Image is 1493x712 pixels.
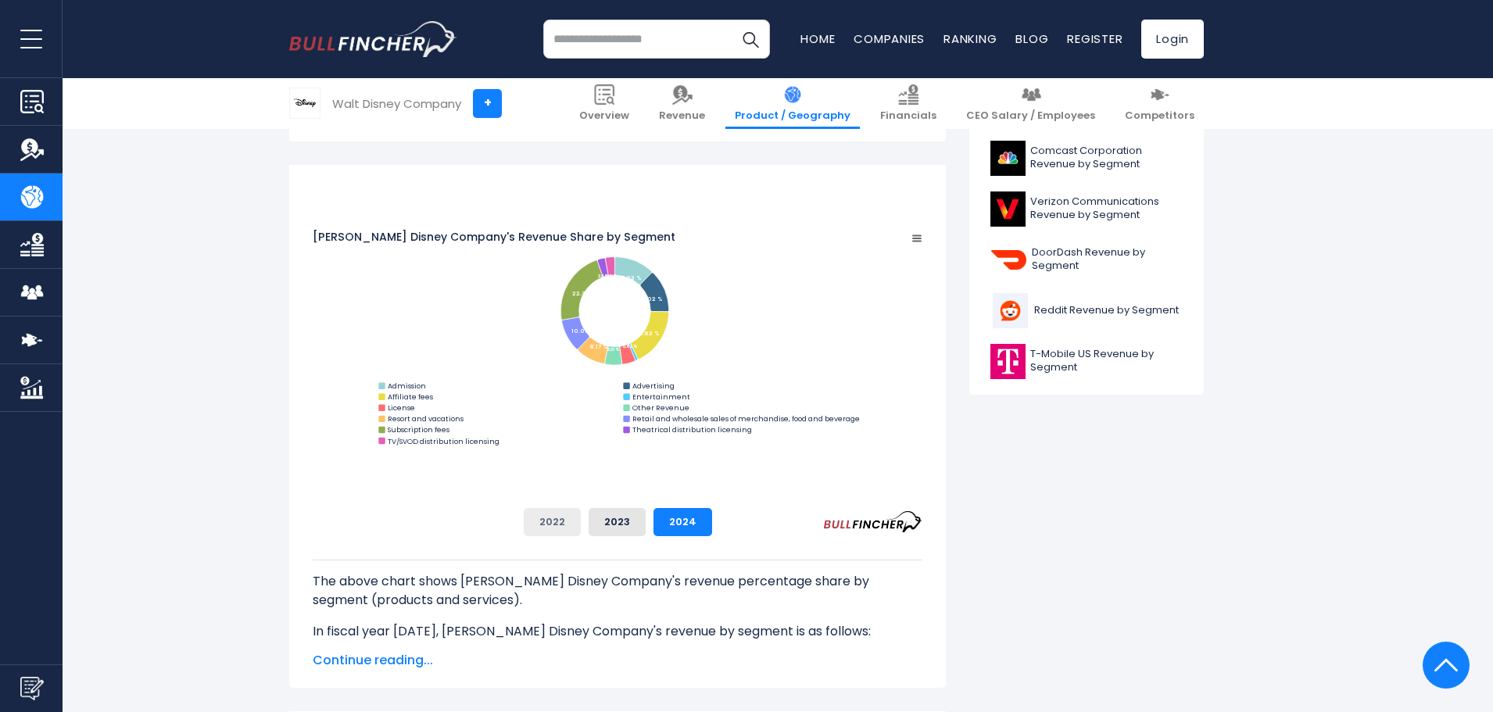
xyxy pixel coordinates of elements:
[589,508,646,536] button: 2023
[332,95,461,113] div: Walt Disney Company
[659,109,705,123] span: Revenue
[388,381,426,391] text: Admission
[313,651,922,670] span: Continue reading...
[388,414,464,424] text: Resort and vacations
[990,344,1026,379] img: TMUS logo
[1030,348,1183,374] span: T-Mobile US Revenue by Segment
[1141,20,1204,59] a: Login
[1125,109,1194,123] span: Competitors
[735,109,850,123] span: Product / Geography
[1032,246,1183,273] span: DoorDash Revenue by Segment
[632,392,690,402] text: Entertainment
[571,327,595,335] tspan: 10.07 %
[598,273,614,279] tspan: 2.48 %
[388,425,449,435] text: Subscription fees
[524,508,581,536] button: 2022
[579,109,629,123] span: Overview
[388,392,433,402] text: Affiliate fees
[388,436,499,446] text: TV/SVOD distribution licensing
[313,229,675,245] tspan: [PERSON_NAME] Disney Company's Revenue Share by Segment
[990,191,1026,227] img: VZ logo
[639,295,663,302] tspan: 13.02 %
[990,293,1029,328] img: RDDT logo
[854,30,925,47] a: Companies
[800,30,835,47] a: Home
[589,343,608,350] tspan: 9.17 %
[1115,78,1204,129] a: Competitors
[981,188,1192,231] a: Verizon Communications Revenue by Segment
[473,89,502,118] a: +
[388,403,415,413] text: License
[1034,304,1179,317] span: Reddit Revenue by Segment
[1030,195,1183,222] span: Verizon Communications Revenue by Segment
[981,238,1192,281] a: DoorDash Revenue by Segment
[1015,30,1048,47] a: Blog
[619,274,642,281] tspan: 12.23 %
[1030,145,1183,171] span: Comcast Corporation Revenue by Segment
[981,340,1192,383] a: T-Mobile US Revenue by Segment
[871,78,946,129] a: Financials
[572,291,596,298] tspan: 22.38 %
[607,347,620,353] tspan: 5.21 %
[632,381,675,391] text: Advertising
[653,508,712,536] button: 2024
[570,78,639,129] a: Overview
[966,109,1095,123] span: CEO Salary / Employees
[313,622,922,641] p: In fiscal year [DATE], [PERSON_NAME] Disney Company's revenue by segment is as follows:
[725,78,860,129] a: Product / Geography
[632,425,752,435] text: Theatrical distribution licensing
[731,20,770,59] button: Search
[632,403,689,413] text: Other Revenue
[943,30,997,47] a: Ranking
[650,78,714,129] a: Revenue
[313,572,922,610] p: The above chart shows [PERSON_NAME] Disney Company's revenue percentage share by segment (product...
[1067,30,1122,47] a: Register
[290,88,320,118] img: DIS logo
[632,414,860,424] text: Retail and wholesale sales of merchandise, food and beverage
[623,343,638,349] tspan: 0.82 %
[289,21,457,57] a: Go to homepage
[981,137,1192,180] a: Comcast Corporation Revenue by Segment
[637,330,660,337] tspan: 17.63 %
[880,109,936,123] span: Financials
[957,78,1105,129] a: CEO Salary / Employees
[990,242,1027,277] img: DASH logo
[289,21,457,57] img: bullfincher logo
[990,141,1026,176] img: CMCSA logo
[313,183,922,496] svg: Walt Disney Company's Revenue Share by Segment
[981,289,1192,332] a: Reddit Revenue by Segment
